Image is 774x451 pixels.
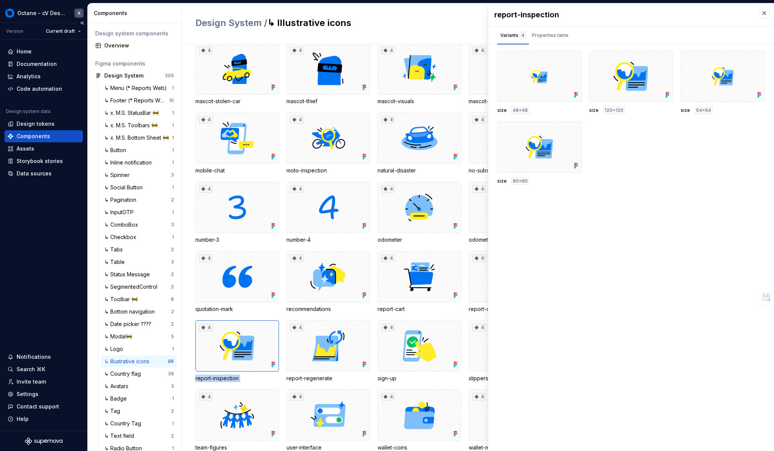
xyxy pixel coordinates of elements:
div: Invite team [17,378,46,385]
div: ↳ Country flag [104,370,144,378]
div: 4 [290,116,303,123]
div: 2 [171,433,174,439]
a: ↳ Tabs2 [101,244,177,256]
a: ↳ Footer (* Reports Web)10 [101,94,177,107]
a: ↳ Tag2 [101,405,177,417]
div: 4 [381,185,395,193]
div: 4 [199,185,212,193]
div: 4 [290,393,303,401]
div: 3 [171,172,174,178]
div: 4 [199,116,212,123]
button: Search ⌘K [5,363,83,375]
a: Home [5,46,83,58]
div: ↳ Text field [104,432,137,440]
button: Octane - cV Design SystemK [2,5,86,21]
div: ↳ InputOTP [104,209,137,216]
button: Collapse sidebar [77,18,87,28]
div: 4 [381,324,395,331]
span: size [589,107,599,113]
div: report-inspection [195,375,279,382]
div: ↳ Pagination [104,196,139,204]
a: ↳ Text field2 [101,430,177,442]
div: 4mobile-chat [195,113,279,174]
div: 4report-check [469,251,552,313]
div: ↳ Inline notification [104,159,155,166]
div: mascot-visuals [378,98,461,105]
div: quotation-mark [195,305,279,313]
div: Variants [500,32,526,39]
a: ↳ Bottom navigation2 [101,306,177,318]
div: 4quotation-mark [195,251,279,313]
div: ↳ Checkbox [104,233,139,241]
div: Home [17,48,32,55]
div: 4 [472,116,486,123]
div: 4 [381,254,395,262]
div: 4mascot-stolen-car [195,43,279,105]
div: ↳ Avatars [104,382,131,390]
a: ↳ Illustrative icons96 [101,355,177,367]
div: Components [17,133,50,140]
a: ↳ Modal🚧5 [101,331,177,343]
div: 4odometer [378,182,461,244]
a: ↳ Date picker ????2 [101,318,177,330]
a: Analytics [5,70,83,82]
div: report-regenerate [286,375,370,382]
span: Current draft [46,28,75,34]
div: 3 [171,383,174,389]
div: 4 [472,324,486,331]
div: 1 [172,160,174,166]
div: ↳ x. M.S. Toolbars 🚧 [104,122,161,129]
div: Documentation [17,60,57,68]
div: 4 [199,254,212,262]
div: slippers [469,375,552,382]
span: size [497,107,507,113]
a: ↳ x. M.S. Toolbars 🚧1 [101,119,177,131]
div: 4 [472,185,486,193]
div: 4mascot-visuals [378,43,461,105]
div: 1 [172,184,174,190]
div: 4 [472,47,486,54]
div: 4 [290,254,303,262]
div: 2 [171,197,174,203]
div: Settings [17,390,38,398]
div: 4recommendations [286,251,370,313]
div: no-subscription [469,167,552,174]
a: Assets [5,143,83,155]
div: Analytics [17,73,41,80]
div: odometer [378,236,461,244]
div: mobile-chat [195,167,279,174]
div: 4 [472,393,486,401]
div: 2 [171,309,174,315]
div: 4 [290,185,303,193]
div: 1 [172,135,174,141]
button: Notifications [5,351,83,363]
div: report-inspection [494,9,751,20]
div: Search ⌘K [17,366,45,373]
div: ↳ Country Tag [104,420,144,427]
a: ↳ SegmentedControl2 [101,281,177,293]
div: 10 [169,98,174,104]
div: mascot-stolen-car [195,98,279,105]
div: 4 [472,254,486,262]
div: Octane - cV Design System [17,9,66,17]
div: 3 [171,222,174,228]
div: Figma components [95,60,174,67]
div: ↳ Illustrative icons [104,358,152,365]
div: ↳ Tag [104,407,123,415]
div: 1 [172,122,174,128]
div: 4moto-inspection [286,113,370,174]
a: Overview [92,40,177,52]
span: 80x80 [513,178,528,184]
a: ↳ Logo1 [101,343,177,355]
a: Code automation [5,83,83,95]
div: ↳ Table [104,258,128,266]
div: ↳ Spinner [104,171,133,179]
div: 1 [172,346,174,352]
div: ↳ x. M.S. Bottom Sheet 🚧 [104,134,172,142]
a: Design tokens [5,118,83,130]
div: ↳ Footer (* Reports Web) [104,97,169,104]
div: 4number-3 [195,182,279,244]
div: 1 [172,421,174,427]
div: 8 [171,296,174,302]
div: 3 [171,259,174,265]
